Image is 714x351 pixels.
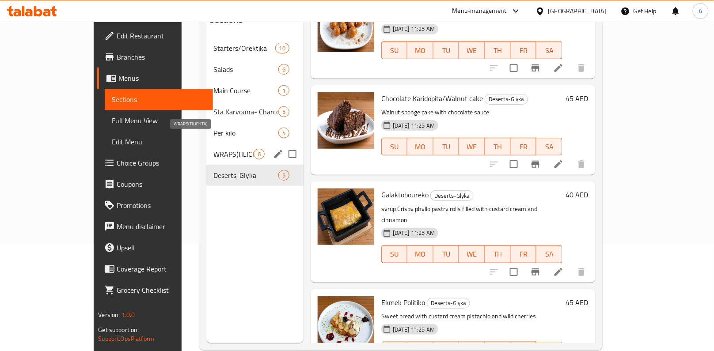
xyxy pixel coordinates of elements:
[213,128,278,138] span: Per kilo
[489,140,507,153] span: TH
[514,248,533,260] span: FR
[279,129,289,137] span: 4
[427,298,470,308] span: Deserts-Glyka
[433,245,459,263] button: TU
[112,136,206,147] span: Edit Menu
[278,128,289,138] div: items
[206,34,304,189] nav: Menu sections
[463,140,481,153] span: WE
[213,85,278,96] span: Main Course
[433,138,459,155] button: TU
[97,174,213,195] a: Coupons
[97,152,213,174] a: Choice Groups
[112,115,206,126] span: Full Menu View
[540,140,558,153] span: SA
[112,94,206,105] span: Sections
[407,138,433,155] button: MO
[279,65,289,74] span: 6
[459,42,485,59] button: WE
[279,108,289,116] span: 5
[452,6,507,16] div: Menu-management
[117,179,206,189] span: Coupons
[97,258,213,279] a: Coverage Report
[117,264,206,274] span: Coverage Report
[459,138,485,155] button: WE
[525,261,546,283] button: Branch-specific-item
[485,94,528,104] span: Deserts-Glyka
[206,80,304,101] div: Main Course1
[489,248,507,260] span: TH
[463,44,481,57] span: WE
[97,195,213,216] a: Promotions
[437,140,456,153] span: TU
[437,248,456,260] span: TU
[381,296,425,309] span: Ekmek Politiko
[213,106,278,117] div: Sta Karvouna- Charcoal Grills
[485,138,511,155] button: TH
[117,285,206,295] span: Grocery Checklist
[407,42,433,59] button: MO
[381,245,407,263] button: SU
[505,263,523,281] span: Select to update
[411,140,429,153] span: MO
[536,42,562,59] button: SA
[279,87,289,95] span: 1
[381,92,483,105] span: Chocolate Karidopita/Walnut cake
[206,143,304,165] div: WRAPS(TILICHTA)6edit
[511,245,536,263] button: FR
[206,59,304,80] div: Salads6
[97,237,213,258] a: Upsell
[318,189,374,245] img: Galaktoboureko
[97,279,213,301] a: Grocery Checklist
[118,73,206,83] span: Menus
[430,190,474,201] div: Deserts-Glyka
[489,44,507,57] span: TH
[381,311,562,322] p: Sweet bread with custard cream pistachio and wild cherries
[571,261,592,283] button: delete
[699,6,703,16] span: A
[505,59,523,77] span: Select to update
[122,309,135,321] span: 1.0.0
[318,92,374,149] img: Chocolate Karidopita/Walnut cake
[566,92,589,105] h6: 45 AED
[206,38,304,59] div: Starters/Orektika10
[514,140,533,153] span: FR
[385,140,404,153] span: SU
[540,44,558,57] span: SA
[98,333,154,344] a: Support.OpsPlatform
[97,68,213,89] a: Menus
[206,165,304,186] div: Deserts-Glyka5
[485,94,528,105] div: Deserts-Glyka
[117,30,206,41] span: Edit Restaurant
[105,110,213,131] a: Full Menu View
[381,138,407,155] button: SU
[97,216,213,237] a: Menu disclaimer
[117,158,206,168] span: Choice Groups
[213,170,278,181] span: Deserts-Glyka
[381,42,407,59] button: SU
[389,325,438,334] span: [DATE] 11:25 AM
[411,44,429,57] span: MO
[97,46,213,68] a: Branches
[540,248,558,260] span: SA
[566,296,589,309] h6: 45 AED
[571,154,592,175] button: delete
[97,25,213,46] a: Edit Restaurant
[206,122,304,143] div: Per kilo4
[389,25,438,33] span: [DATE] 11:25 AM
[536,245,562,263] button: SA
[381,204,562,226] p: syrup Crispy phyllo pastry rolls filled with custard cream and cinnamon
[254,150,264,159] span: 6
[433,42,459,59] button: TU
[407,245,433,263] button: MO
[385,248,404,260] span: SU
[213,64,278,75] span: Salads
[553,63,564,73] a: Edit menu item
[213,43,275,53] span: Starters/Orektika
[117,200,206,211] span: Promotions
[117,242,206,253] span: Upsell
